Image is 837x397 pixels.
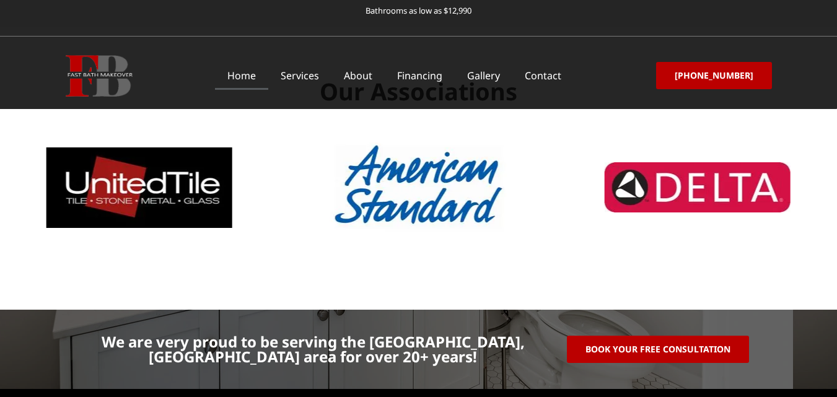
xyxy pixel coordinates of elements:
[512,61,574,90] a: Contact
[656,62,772,89] a: [PHONE_NUMBER]
[585,345,730,354] span: book your free consultation
[325,118,511,257] img: american_standard_logo-old
[385,61,455,90] a: Financing
[6,147,273,228] div: 2 / 5
[564,162,831,212] div: 4 / 5
[6,118,831,257] div: Image Carousel
[331,61,385,90] a: About
[285,118,551,257] div: 3 / 5
[66,55,133,97] img: Fast Bath Makeover icon
[567,336,749,363] a: book your free consultation
[46,147,232,228] img: united-tile
[268,61,331,90] a: Services
[675,71,753,80] span: [PHONE_NUMBER]
[72,334,555,364] p: We are very proud to be serving the [GEOGRAPHIC_DATA], [GEOGRAPHIC_DATA] area for over 20+ years!
[455,61,512,90] a: Gallery
[215,61,268,90] a: Home
[605,162,791,212] img: delta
